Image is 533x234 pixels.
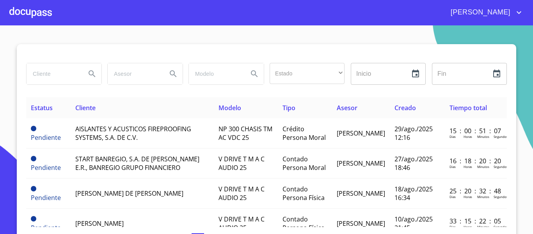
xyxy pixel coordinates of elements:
p: Horas [464,225,472,229]
span: Estatus [31,104,53,112]
span: [PERSON_NAME] [445,6,514,19]
p: Minutos [477,225,489,229]
div: ​ [270,63,345,84]
span: 29/ago./2025 12:16 [394,125,433,142]
span: 27/ago./2025 18:46 [394,155,433,172]
p: 15 : 00 : 51 : 07 [449,127,502,135]
input: search [27,63,80,84]
p: Horas [464,164,472,169]
span: Contado Persona Física [282,215,325,232]
span: [PERSON_NAME] DE [PERSON_NAME] [75,189,183,198]
span: NP 300 CHASIS TM AC VDC 25 [219,125,272,142]
p: Segundos [494,225,508,229]
p: Minutos [477,195,489,199]
span: AISLANTES Y ACUSTICOS FIREPROOFING SYSTEMS, S.A. DE C.V. [75,125,191,142]
span: [PERSON_NAME] [337,189,385,198]
span: [PERSON_NAME] [337,159,385,168]
button: Search [245,64,264,83]
input: search [108,63,161,84]
span: Pendiente [31,216,36,221]
p: 25 : 20 : 32 : 48 [449,187,502,195]
span: Pendiente [31,223,61,232]
button: Search [83,64,101,83]
p: Dias [449,164,456,169]
span: Asesor [337,104,357,112]
p: Horas [464,134,472,139]
span: Crédito Persona Moral [282,125,326,142]
span: V DRIVE T M A C AUDIO 25 [219,155,265,172]
span: Creado [394,104,416,112]
span: Tiempo total [449,104,487,112]
p: Segundos [494,195,508,199]
span: Tipo [282,104,295,112]
span: Pendiente [31,186,36,191]
p: Dias [449,195,456,199]
p: Minutos [477,134,489,139]
p: Segundos [494,134,508,139]
span: [PERSON_NAME] [337,129,385,138]
span: Pendiente [31,133,61,142]
span: Pendiente [31,156,36,161]
span: V DRIVE T M A C AUDIO 25 [219,185,265,202]
span: Modelo [219,104,241,112]
span: [PERSON_NAME] [337,219,385,228]
p: Minutos [477,164,489,169]
input: search [189,63,242,84]
span: V DRIVE T M A C AUDIO 25 [219,215,265,232]
button: account of current user [445,6,524,19]
span: Contado Persona Moral [282,155,326,172]
span: Cliente [75,104,96,112]
span: [PERSON_NAME] [75,219,124,228]
span: 18/ago./2025 16:34 [394,185,433,202]
p: Dias [449,134,456,139]
p: 16 : 18 : 20 : 20 [449,157,502,165]
p: Segundos [494,164,508,169]
p: 33 : 15 : 22 : 05 [449,217,502,225]
span: START BANREGIO, S.A. DE [PERSON_NAME] E.R., BANREGIO GRUPO FINANCIERO [75,155,199,172]
p: Dias [449,225,456,229]
span: 10/ago./2025 21:45 [394,215,433,232]
span: Contado Persona Física [282,185,325,202]
button: Search [164,64,183,83]
span: Pendiente [31,193,61,202]
span: Pendiente [31,163,61,172]
span: Pendiente [31,126,36,131]
p: Horas [464,195,472,199]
